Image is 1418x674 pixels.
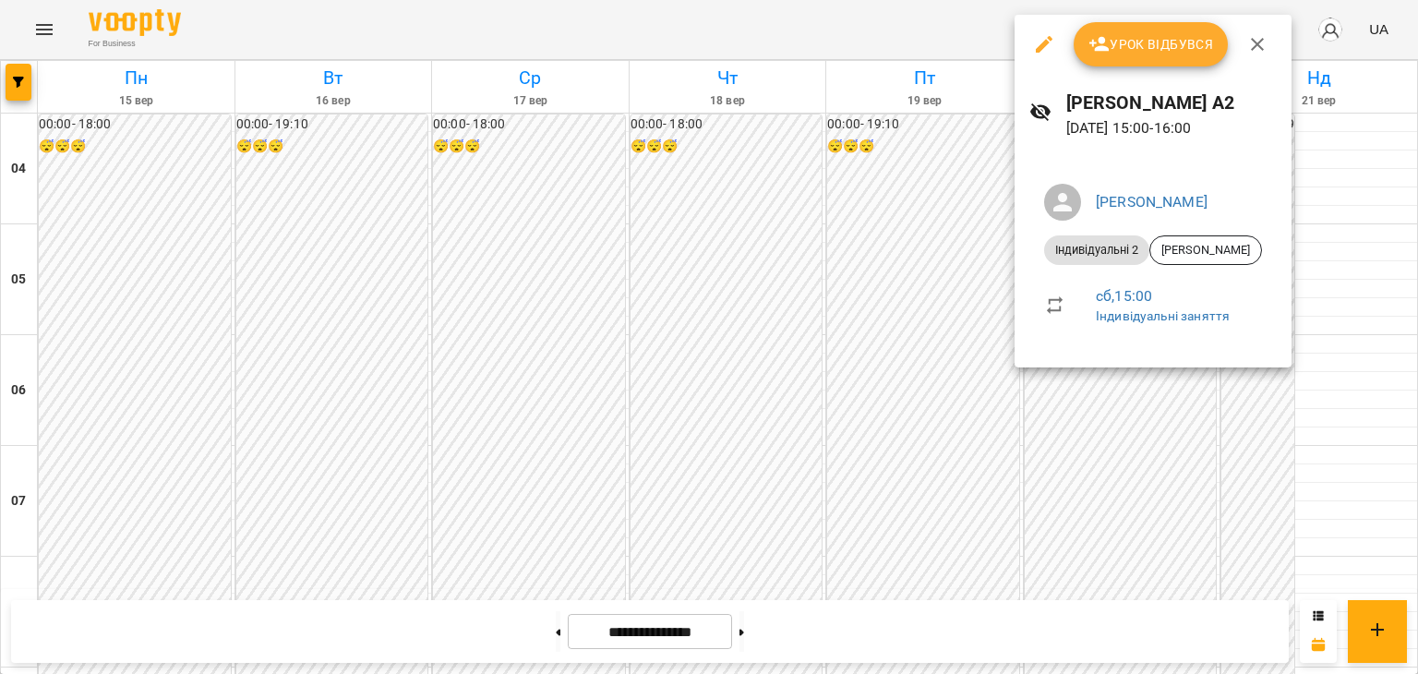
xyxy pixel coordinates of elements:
span: [PERSON_NAME] [1150,242,1261,259]
div: [PERSON_NAME] [1149,235,1262,265]
a: [PERSON_NAME] [1096,193,1208,211]
h6: [PERSON_NAME] А2 [1066,89,1277,117]
p: [DATE] 15:00 - 16:00 [1066,117,1277,139]
button: Урок відбувся [1074,22,1229,66]
a: Індивідуальні заняття [1096,308,1230,323]
span: Урок відбувся [1088,33,1214,55]
span: Індивідуальні 2 [1044,242,1149,259]
a: сб , 15:00 [1096,287,1152,305]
